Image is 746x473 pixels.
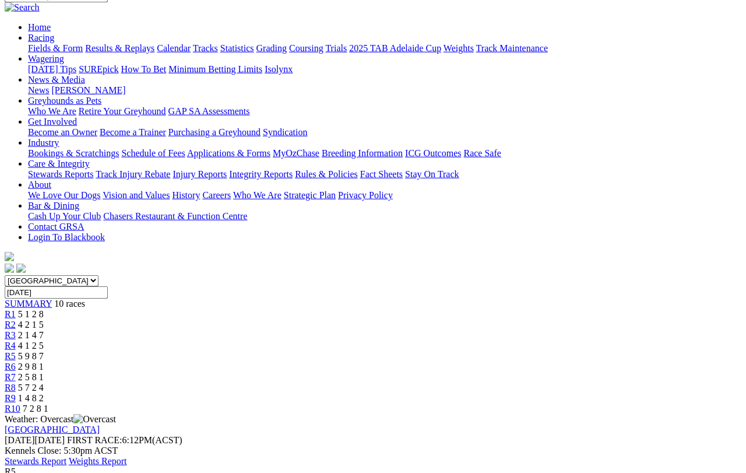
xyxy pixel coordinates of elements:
a: About [28,180,51,190]
a: Race Safe [463,148,501,158]
a: SUREpick [79,64,118,74]
a: Track Injury Rebate [96,169,170,179]
a: How To Bet [121,64,167,74]
a: History [172,190,200,200]
a: R5 [5,351,16,361]
div: Care & Integrity [28,169,741,180]
span: FIRST RACE: [67,435,122,445]
img: twitter.svg [16,264,26,273]
span: 2 1 4 7 [18,330,44,340]
a: Home [28,22,51,32]
span: 5 7 2 4 [18,383,44,393]
a: MyOzChase [273,148,319,158]
a: Care & Integrity [28,159,90,169]
a: Injury Reports [173,169,227,179]
span: 5 1 2 8 [18,309,44,319]
a: News [28,85,49,95]
span: [DATE] [5,435,65,445]
a: Wagering [28,54,64,64]
span: Weather: Overcast [5,414,116,424]
a: Breeding Information [322,148,403,158]
a: GAP SA Assessments [168,106,250,116]
a: Isolynx [265,64,293,74]
img: facebook.svg [5,264,14,273]
a: Stewards Reports [28,169,93,179]
a: R2 [5,320,16,330]
a: R3 [5,330,16,340]
img: Search [5,2,40,13]
a: R6 [5,362,16,372]
a: Integrity Reports [229,169,293,179]
input: Select date [5,286,108,299]
span: 2 9 8 1 [18,362,44,372]
a: Greyhounds as Pets [28,96,101,106]
a: Syndication [263,127,307,137]
a: Coursing [289,43,323,53]
a: Purchasing a Greyhound [168,127,261,137]
a: Stay On Track [405,169,459,179]
a: Applications & Forms [187,148,270,158]
div: Wagering [28,64,741,75]
div: Kennels Close: 5:30pm ACST [5,446,741,456]
a: Racing [28,33,54,43]
a: R8 [5,383,16,393]
a: Stewards Report [5,456,66,466]
a: SUMMARY [5,299,52,309]
a: Who We Are [233,190,281,200]
a: Contact GRSA [28,222,84,232]
a: Privacy Policy [338,190,393,200]
a: [PERSON_NAME] [51,85,125,95]
a: ICG Outcomes [405,148,461,158]
a: R1 [5,309,16,319]
div: Get Involved [28,127,741,138]
img: logo-grsa-white.png [5,252,14,261]
a: Who We Are [28,106,76,116]
span: 4 1 2 5 [18,341,44,351]
a: 2025 TAB Adelaide Cup [349,43,441,53]
a: R7 [5,372,16,382]
a: Results & Replays [85,43,154,53]
a: Tracks [193,43,218,53]
a: Careers [202,190,231,200]
span: 2 5 8 1 [18,372,44,382]
span: 1 4 8 2 [18,393,44,403]
a: Fields & Form [28,43,83,53]
a: Statistics [220,43,254,53]
a: We Love Our Dogs [28,190,100,200]
a: R9 [5,393,16,403]
a: Cash Up Your Club [28,211,101,221]
a: Chasers Restaurant & Function Centre [103,211,247,221]
a: Login To Blackbook [28,232,105,242]
div: Bar & Dining [28,211,741,222]
a: Calendar [157,43,191,53]
a: Industry [28,138,59,148]
a: Minimum Betting Limits [168,64,262,74]
img: Overcast [73,414,116,425]
span: [DATE] [5,435,35,445]
div: About [28,190,741,201]
a: Schedule of Fees [121,148,185,158]
a: Trials [325,43,347,53]
a: R4 [5,341,16,351]
a: Bar & Dining [28,201,79,211]
a: Become an Owner [28,127,97,137]
a: Weights [444,43,474,53]
span: 10 races [54,299,85,309]
a: Become a Trainer [100,127,166,137]
div: News & Media [28,85,741,96]
span: 5 9 8 7 [18,351,44,361]
a: Retire Your Greyhound [79,106,166,116]
span: 7 2 8 1 [23,404,48,414]
a: Track Maintenance [476,43,548,53]
a: Strategic Plan [284,190,336,200]
a: News & Media [28,75,85,85]
a: R10 [5,404,20,414]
